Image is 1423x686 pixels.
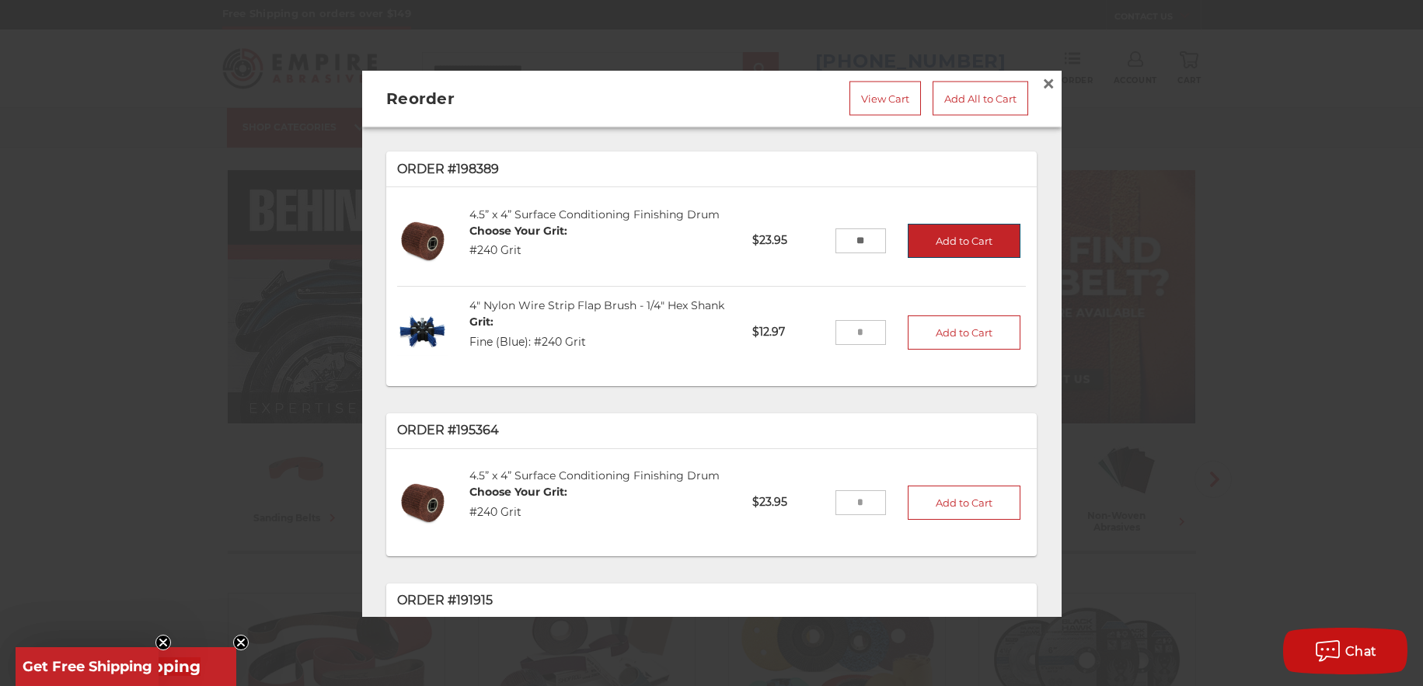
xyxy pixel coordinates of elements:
p: $23.95 [741,483,835,521]
a: Close [1036,71,1061,96]
dt: Choose Your Grit: [469,222,567,239]
dd: #240 Grit [469,504,567,521]
img: 4 [397,307,448,357]
a: 4.5” x 4” Surface Conditioning Finishing Drum [469,207,720,221]
div: Get Free ShippingClose teaser [16,647,236,686]
button: Add to Cart [908,485,1021,519]
img: 4.5” x 4” Surface Conditioning Finishing Drum [397,477,448,528]
span: × [1041,68,1055,98]
button: Close teaser [155,635,171,650]
span: Chat [1345,644,1377,659]
p: Order #198389 [397,159,1026,178]
dt: Grit: [469,314,586,330]
div: Get Free ShippingClose teaser [16,647,159,686]
a: 4" Nylon Wire Strip Flap Brush - 1/4" Hex Shank [469,298,724,312]
dd: Fine (Blue): #240 Grit [469,334,586,350]
p: $23.95 [741,221,835,259]
a: 4.5” x 4” Surface Conditioning Finishing Drum [469,468,720,482]
img: 4.5” x 4” Surface Conditioning Finishing Drum [397,215,448,266]
span: Get Free Shipping [23,658,152,675]
button: Chat [1283,628,1407,674]
button: Add to Cart [908,223,1021,257]
button: Close teaser [233,635,249,650]
a: Add All to Cart [933,81,1028,115]
p: Order #195364 [397,421,1026,440]
a: View Cart [849,81,921,115]
p: Order #191915 [397,591,1026,610]
p: $12.97 [741,313,835,351]
button: Add to Cart [908,315,1021,349]
h2: Reorder [386,86,643,110]
dd: #240 Grit [469,242,567,259]
dt: Choose Your Grit: [469,484,567,500]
